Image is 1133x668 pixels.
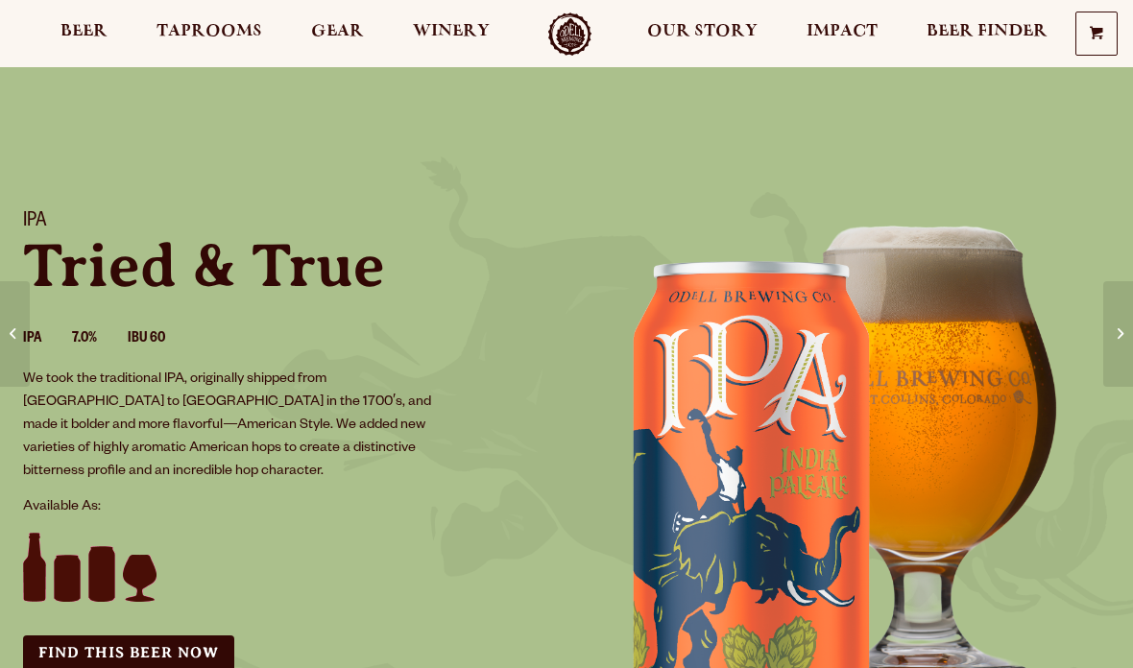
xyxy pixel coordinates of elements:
li: IPA [23,327,72,352]
span: Our Story [647,24,758,39]
span: Taprooms [157,24,262,39]
span: Beer [60,24,108,39]
a: Impact [794,12,890,56]
a: Gear [299,12,376,56]
span: Gear [311,24,364,39]
a: Beer [48,12,120,56]
li: IBU 60 [128,327,196,352]
a: Our Story [635,12,770,56]
h1: IPA [23,210,543,235]
p: Available As: [23,496,543,519]
a: Winery [400,12,502,56]
a: Beer Finder [914,12,1060,56]
a: Odell Home [534,12,606,56]
p: Tried & True [23,235,543,297]
p: We took the traditional IPA, originally shipped from [GEOGRAPHIC_DATA] to [GEOGRAPHIC_DATA] in th... [23,369,440,484]
li: 7.0% [72,327,128,352]
a: Taprooms [144,12,275,56]
span: Beer Finder [927,24,1048,39]
span: Winery [413,24,490,39]
span: Impact [807,24,878,39]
